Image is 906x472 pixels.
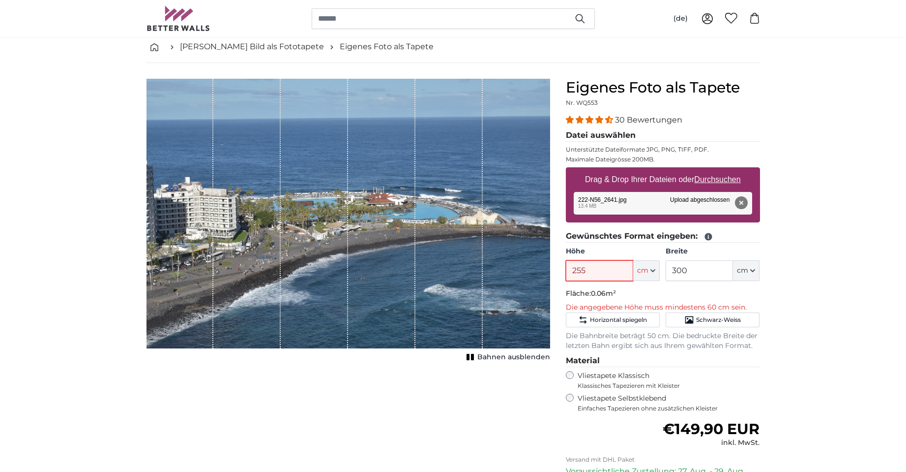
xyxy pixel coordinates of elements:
[737,266,748,276] span: cm
[578,394,760,412] label: Vliestapete Selbstklebend
[663,420,760,438] span: €149,90 EUR
[615,115,682,125] span: 30 Bewertungen
[566,99,598,106] span: Nr. WQ553
[581,170,745,189] label: Drag & Drop Ihrer Dateien oder
[663,438,760,448] div: inkl. MwSt.
[566,331,760,351] p: Die Bahnbreite beträgt 50 cm. Die bedruckte Breite der letzten Bahn ergibt sich aus Ihrem gewählt...
[180,41,324,53] a: [PERSON_NAME] Bild als Fototapete
[566,289,760,299] p: Fläche:
[566,156,760,163] p: Maximale Dateigrösse 200MB.
[666,10,696,28] button: (de)
[633,260,660,281] button: cm
[566,230,760,243] legend: Gewünschtes Format eingeben:
[578,405,760,412] span: Einfaches Tapezieren ohne zusätzlichen Kleister
[566,456,760,464] p: Versand mit DHL Paket
[477,352,550,362] span: Bahnen ausblenden
[566,129,760,142] legend: Datei auswählen
[566,79,760,96] h1: Eigenes Foto als Tapete
[566,313,660,327] button: Horizontal spiegeln
[578,382,752,390] span: Klassisches Tapezieren mit Kleister
[666,313,760,327] button: Schwarz-Weiss
[590,316,647,324] span: Horizontal spiegeln
[566,247,660,256] label: Höhe
[591,289,616,298] span: 0.06m²
[146,31,760,63] nav: breadcrumbs
[566,115,615,125] span: 4.33 stars
[666,247,760,256] label: Breite
[733,260,760,281] button: cm
[566,355,760,367] legend: Material
[566,146,760,154] p: Unterstützte Dateiformate JPG, PNG, TIFF, PDF.
[578,371,752,390] label: Vliestapete Klassisch
[464,350,550,364] button: Bahnen ausblenden
[696,316,741,324] span: Schwarz-Weiss
[694,175,740,184] u: Durchsuchen
[566,303,760,313] p: Die angegebene Höhe muss mindestens 60 cm sein.
[340,41,434,53] a: Eigenes Foto als Tapete
[637,266,648,276] span: cm
[146,79,550,364] div: 1 of 1
[146,6,210,31] img: Betterwalls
